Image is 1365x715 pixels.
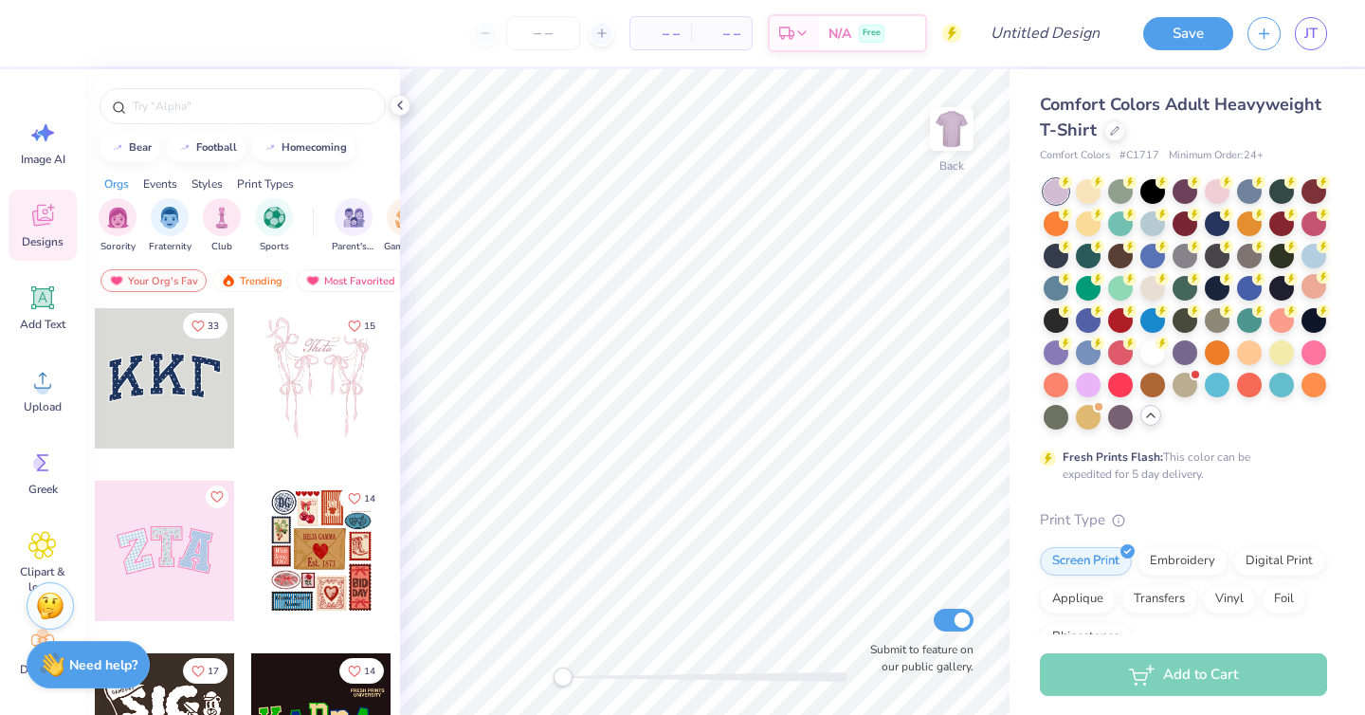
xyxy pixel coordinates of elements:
[255,198,293,254] div: filter for Sports
[297,269,404,292] div: Most Favorited
[332,240,375,254] span: Parent's Weekend
[131,97,373,116] input: Try "Alpha"
[364,494,375,504] span: 14
[203,198,241,254] button: filter button
[1169,148,1264,164] span: Minimum Order: 24 +
[21,152,65,167] span: Image AI
[364,667,375,676] span: 14
[252,134,355,162] button: homecoming
[100,240,136,254] span: Sorority
[206,486,228,508] button: Like
[1040,509,1327,531] div: Print Type
[1137,547,1228,576] div: Embroidery
[196,142,237,153] div: football
[642,24,680,44] span: – –
[339,658,384,684] button: Like
[211,240,232,254] span: Club
[1295,17,1327,50] a: JT
[99,198,136,254] div: filter for Sorority
[109,274,124,287] img: most_fav.gif
[1119,148,1159,164] span: # C1717
[933,110,971,148] img: Back
[343,207,365,229] img: Parent's Weekend Image
[149,198,191,254] div: filter for Fraternity
[263,142,278,154] img: trend_line.gif
[20,662,65,677] span: Decorate
[211,207,232,229] img: Club Image
[191,175,223,192] div: Styles
[1063,449,1163,465] strong: Fresh Prints Flash:
[99,198,136,254] button: filter button
[69,656,137,674] strong: Need help?
[104,175,129,192] div: Orgs
[506,16,580,50] input: – –
[1040,585,1116,614] div: Applique
[143,175,177,192] div: Events
[828,24,851,44] span: N/A
[975,14,1115,52] input: Untitled Design
[11,564,74,595] span: Clipart & logos
[149,240,191,254] span: Fraternity
[1121,585,1197,614] div: Transfers
[177,142,192,154] img: trend_line.gif
[384,240,428,254] span: Game Day
[364,321,375,331] span: 15
[100,269,207,292] div: Your Org's Fav
[107,207,129,229] img: Sorority Image
[1233,547,1325,576] div: Digital Print
[1040,547,1132,576] div: Screen Print
[339,486,384,511] button: Like
[395,207,417,229] img: Game Day Image
[305,274,320,287] img: most_fav.gif
[110,142,125,154] img: trend_line.gif
[1063,449,1296,483] div: This color can be expedited for 5 day delivery.
[384,198,428,254] div: filter for Game Day
[1262,585,1306,614] div: Foil
[208,321,219,331] span: 33
[1304,23,1318,45] span: JT
[255,198,293,254] button: filter button
[129,142,152,153] div: bear
[260,240,289,254] span: Sports
[159,207,180,229] img: Fraternity Image
[1143,17,1233,50] button: Save
[183,658,227,684] button: Like
[1040,148,1110,164] span: Comfort Colors
[167,134,246,162] button: football
[332,198,375,254] div: filter for Parent's Weekend
[149,198,191,254] button: filter button
[264,207,285,229] img: Sports Image
[22,234,64,249] span: Designs
[183,313,227,339] button: Like
[860,641,974,675] label: Submit to feature on our public gallery.
[208,667,219,676] span: 17
[237,175,294,192] div: Print Types
[282,142,347,153] div: homecoming
[939,157,964,174] div: Back
[339,313,384,339] button: Like
[203,198,241,254] div: filter for Club
[20,317,65,332] span: Add Text
[212,269,291,292] div: Trending
[554,668,573,687] div: Accessibility label
[384,198,428,254] button: filter button
[100,134,160,162] button: bear
[28,482,58,497] span: Greek
[1040,93,1321,141] span: Comfort Colors Adult Heavyweight T-Shirt
[1040,623,1132,651] div: Rhinestones
[702,24,740,44] span: – –
[863,27,881,40] span: Free
[332,198,375,254] button: filter button
[221,274,236,287] img: trending.gif
[24,399,62,414] span: Upload
[1203,585,1256,614] div: Vinyl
